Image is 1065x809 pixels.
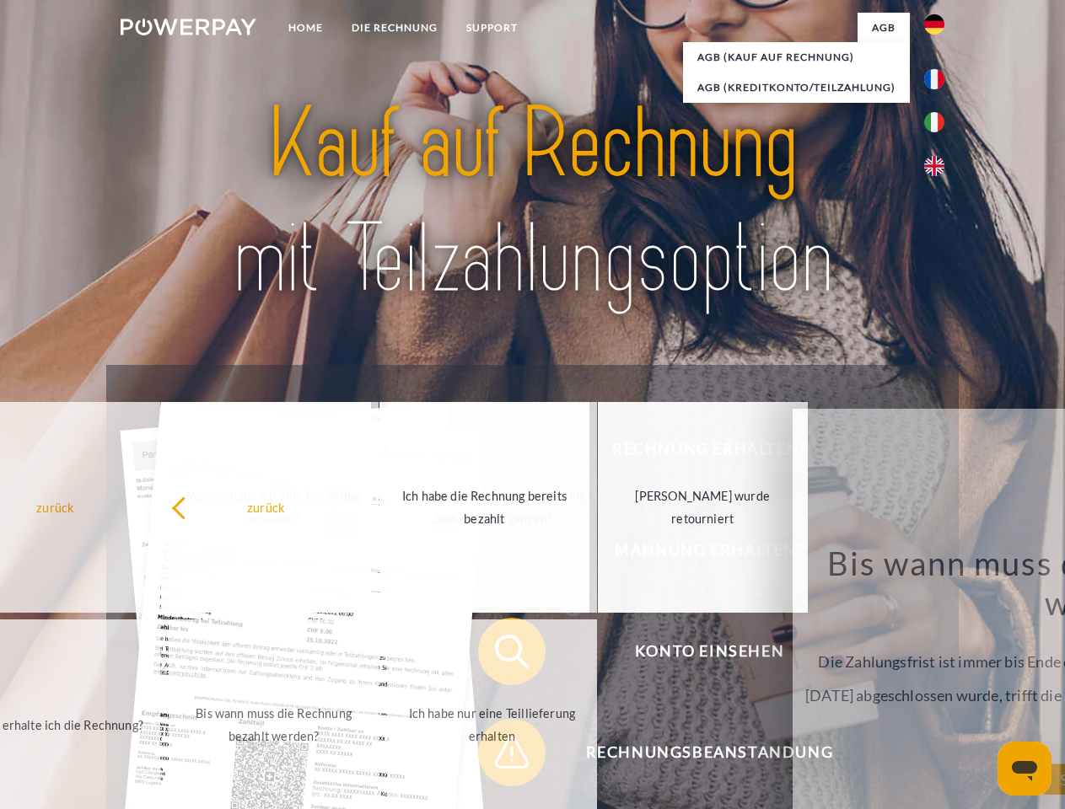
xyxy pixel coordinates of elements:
span: Rechnungsbeanstandung [503,719,916,786]
a: AGB (Kreditkonto/Teilzahlung) [683,72,910,103]
a: AGB (Kauf auf Rechnung) [683,42,910,72]
iframe: Schaltfläche zum Öffnen des Messaging-Fensters [998,742,1052,796]
img: title-powerpay_de.svg [161,81,904,323]
img: en [924,156,944,176]
a: DIE RECHNUNG [337,13,452,43]
div: Bis wann muss die Rechnung bezahlt werden? [179,702,368,747]
a: SUPPORT [452,13,532,43]
img: fr [924,69,944,89]
img: de [924,14,944,35]
div: [PERSON_NAME] wurde retourniert [608,485,798,530]
a: agb [858,13,910,43]
a: Home [274,13,337,43]
div: zurück [171,496,361,518]
img: it [924,112,944,132]
img: logo-powerpay-white.svg [121,19,256,35]
div: Ich habe die Rechnung bereits bezahlt [390,485,579,530]
span: Konto einsehen [503,618,916,685]
button: Rechnungsbeanstandung [478,719,917,786]
div: Ich habe nur eine Teillieferung erhalten [397,702,587,747]
button: Konto einsehen [478,618,917,685]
